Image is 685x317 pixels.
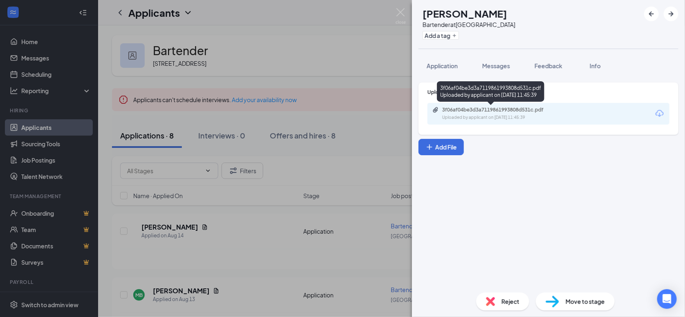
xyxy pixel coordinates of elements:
svg: ArrowLeftNew [647,9,656,19]
div: 3f06af04be3d3a7119861993808d531c.pdf Uploaded by applicant on [DATE] 11:45:39 [437,81,544,102]
span: Reject [501,297,519,306]
svg: Paperclip [432,107,439,113]
button: ArrowRight [664,7,678,21]
button: PlusAdd a tag [423,31,459,40]
div: Open Intercom Messenger [657,289,677,309]
span: Feedback [535,62,562,69]
svg: Plus [452,33,457,38]
button: ArrowLeftNew [644,7,659,21]
div: Bartender at [GEOGRAPHIC_DATA] [423,20,515,29]
div: Upload Resume [428,89,669,96]
span: Messages [482,62,510,69]
button: Add FilePlus [419,139,464,155]
span: Move to stage [566,297,605,306]
a: Paperclip3f06af04be3d3a7119861993808d531c.pdfUploaded by applicant on [DATE] 11:45:39 [432,107,565,121]
svg: Download [655,109,665,118]
svg: Plus [425,143,434,151]
span: Application [427,62,458,69]
div: Uploaded by applicant on [DATE] 11:45:39 [442,114,565,121]
span: Info [590,62,601,69]
svg: ArrowRight [666,9,676,19]
h1: [PERSON_NAME] [423,7,507,20]
div: 3f06af04be3d3a7119861993808d531c.pdf [442,107,557,113]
